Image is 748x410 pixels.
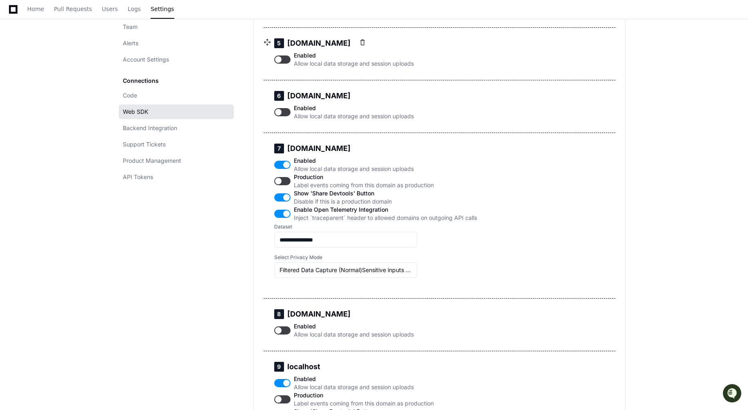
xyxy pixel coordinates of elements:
[294,165,477,173] span: Allow local data storage and session uploads
[27,7,44,11] span: Home
[102,7,118,11] span: Users
[294,197,477,206] span: Disable if this is a production domain
[119,52,234,67] a: Account Settings
[81,86,99,92] span: Pylon
[123,157,181,165] span: Product Management
[151,7,174,11] span: Settings
[274,144,284,153] div: 7
[294,157,477,165] span: Enabled
[274,91,414,101] h5: [DOMAIN_NAME]
[294,391,477,399] span: Production
[119,88,234,103] a: Code
[123,140,166,148] span: Support Tickets
[119,137,234,152] a: Support Tickets
[294,181,477,189] span: Label events coming from this domain as production
[722,383,744,405] iframe: Open customer support
[28,69,103,75] div: We're available if you need us!
[123,23,138,31] span: Team
[274,38,284,48] div: 5
[294,383,477,391] span: Allow local data storage and session uploads
[123,124,177,132] span: Backend Integration
[8,61,23,75] img: 1756235613930-3d25f9e4-fa56-45dd-b3ad-e072dfbd1548
[294,51,414,60] span: Enabled
[139,63,149,73] button: Start new chat
[274,362,284,372] div: 9
[274,144,477,153] h5: [DOMAIN_NAME]
[123,108,148,116] span: Web SDK
[294,330,414,339] span: Allow local data storage and session uploads
[58,85,99,92] a: Powered byPylon
[294,375,477,383] span: Enabled
[119,170,234,184] a: API Tokens
[274,224,477,230] label: Dataset
[294,206,477,214] span: Enable Open Telemetry Integration
[54,7,92,11] span: Pull Requests
[119,121,234,135] a: Backend Integration
[123,55,169,64] span: Account Settings
[274,309,284,319] div: 8
[123,173,153,181] span: API Tokens
[28,61,134,69] div: Start new chat
[294,60,414,68] span: Allow local data storage and session uploads
[119,153,234,168] a: Product Management
[294,322,414,330] span: Enabled
[294,173,477,181] span: Production
[294,214,477,222] span: Inject `traceparent` header to allowed domains on outgoing API calls
[8,33,149,46] div: Welcome
[128,7,141,11] span: Logs
[119,104,234,119] a: Web SDK
[123,91,137,100] span: Code
[294,189,477,197] span: Show 'Share Devtools' Button
[294,399,477,408] span: Label events coming from this domain as production
[119,36,234,51] a: Alerts
[294,112,414,120] span: Allow local data storage and session uploads
[294,104,414,112] span: Enabled
[274,38,414,48] h5: [DOMAIN_NAME]
[274,309,414,319] h5: [DOMAIN_NAME]
[119,20,234,34] a: Team
[274,362,477,372] h5: localhost
[274,91,284,101] div: 6
[8,8,24,24] img: PlayerZero
[274,254,477,261] label: Select Privacy Mode
[123,39,138,47] span: Alerts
